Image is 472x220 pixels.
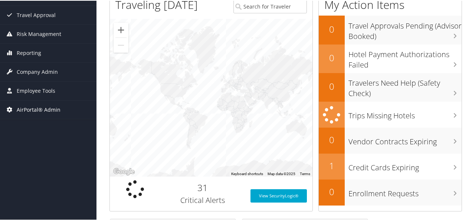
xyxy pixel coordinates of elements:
h3: Enrollment Requests [348,184,462,198]
button: Zoom out [114,37,128,52]
span: Map data ©2025 [268,171,295,175]
h2: 1 [319,159,345,171]
h3: Credit Cards Expiring [348,158,462,172]
button: Keyboard shortcuts [231,171,263,176]
a: Trips Missing Hotels [319,101,462,127]
a: 0Travel Approvals Pending (Advisor Booked) [319,15,462,43]
h2: 0 [319,22,345,35]
a: 1Credit Cards Expiring [319,153,462,179]
span: AirPortal® Admin [17,100,60,118]
a: 0Vendor Contracts Expiring [319,127,462,153]
span: Risk Management [17,24,61,43]
span: Reporting [17,43,41,62]
h2: 0 [319,79,345,92]
a: View SecurityLogic® [250,188,307,202]
a: 0Enrollment Requests [319,179,462,205]
a: 0Travelers Need Help (Safety Check) [319,72,462,101]
button: Zoom in [114,22,128,37]
h3: Trips Missing Hotels [348,106,462,120]
a: 0Hotel Payment Authorizations Failed [319,44,462,72]
span: Employee Tools [17,81,55,99]
h2: 0 [319,185,345,197]
span: Travel Approval [17,5,56,24]
h3: Vendor Contracts Expiring [348,132,462,146]
h2: 0 [319,133,345,145]
h2: 0 [319,51,345,63]
h3: Critical Alerts [166,194,239,205]
h3: Travelers Need Help (Safety Check) [348,73,462,98]
h3: Hotel Payment Authorizations Failed [348,45,462,69]
a: Terms (opens in new tab) [300,171,310,175]
h3: Travel Approvals Pending (Advisor Booked) [348,16,462,41]
a: Open this area in Google Maps (opens a new window) [112,166,136,176]
img: Google [112,166,136,176]
span: Company Admin [17,62,58,81]
h2: 31 [166,181,239,193]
